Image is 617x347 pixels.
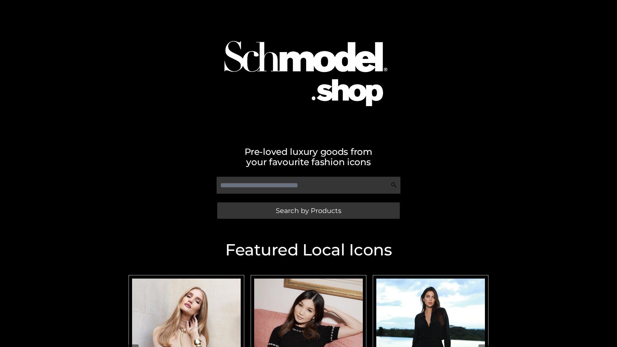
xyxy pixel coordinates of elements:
span: Search by Products [276,207,341,214]
img: Search Icon [391,182,397,188]
a: Search by Products [217,202,400,219]
h2: Pre-loved luxury goods from your favourite fashion icons [125,147,492,167]
h2: Featured Local Icons​ [125,242,492,258]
